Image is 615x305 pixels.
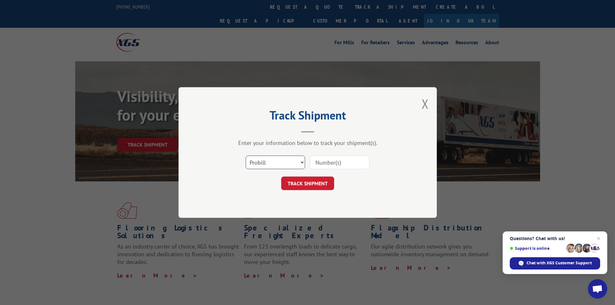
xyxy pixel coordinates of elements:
button: Close modal [422,95,429,112]
span: Close chat [595,235,602,242]
span: Chat with XGS Customer Support [527,260,592,266]
span: Support is online [510,246,564,251]
button: TRACK SHIPMENT [281,177,334,190]
div: Chat with XGS Customer Support [510,257,600,269]
input: Number(s) [310,156,369,169]
h2: Track Shipment [211,111,405,123]
span: Questions? Chat with us! [510,236,600,241]
div: Enter your information below to track your shipment(s). [211,139,405,147]
div: Open chat [588,279,607,299]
